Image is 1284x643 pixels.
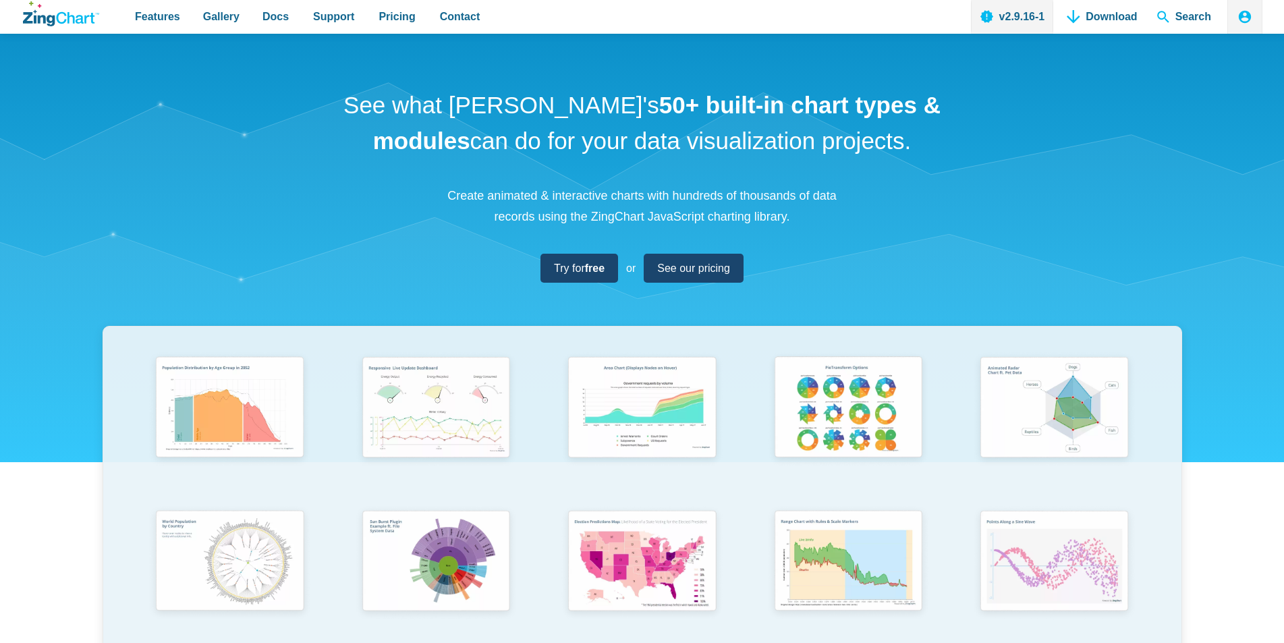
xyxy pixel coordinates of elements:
[373,92,941,154] strong: 50+ built-in chart types & modules
[554,259,605,277] span: Try for
[379,7,415,26] span: Pricing
[23,1,99,26] a: ZingChart Logo. Click to return to the homepage
[972,504,1136,621] img: Points Along a Sine Wave
[354,350,518,468] img: Responsive Live Update Dashboard
[262,7,289,26] span: Docs
[644,254,744,283] a: See our pricing
[354,504,518,621] img: Sun Burst Plugin Example ft. File System Data
[540,254,618,283] a: Try forfree
[339,88,946,159] h1: See what [PERSON_NAME]'s can do for your data visualization projects.
[585,262,605,274] strong: free
[951,350,1158,503] a: Animated Radar Chart ft. Pet Data
[972,350,1136,468] img: Animated Radar Chart ft. Pet Data
[440,186,845,227] p: Create animated & interactive charts with hundreds of thousands of data records using the ZingCha...
[539,350,746,503] a: Area Chart (Displays Nodes on Hover)
[127,350,333,503] a: Population Distribution by Age Group in 2052
[626,259,636,277] span: or
[766,350,930,468] img: Pie Transform Options
[745,350,951,503] a: Pie Transform Options
[147,350,312,468] img: Population Distribution by Age Group in 2052
[657,259,730,277] span: See our pricing
[440,7,480,26] span: Contact
[203,7,240,26] span: Gallery
[766,504,930,622] img: Range Chart with Rultes & Scale Markers
[559,350,724,468] img: Area Chart (Displays Nodes on Hover)
[559,504,724,621] img: Election Predictions Map
[313,7,354,26] span: Support
[333,350,539,503] a: Responsive Live Update Dashboard
[147,504,312,622] img: World Population by Country
[135,7,180,26] span: Features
